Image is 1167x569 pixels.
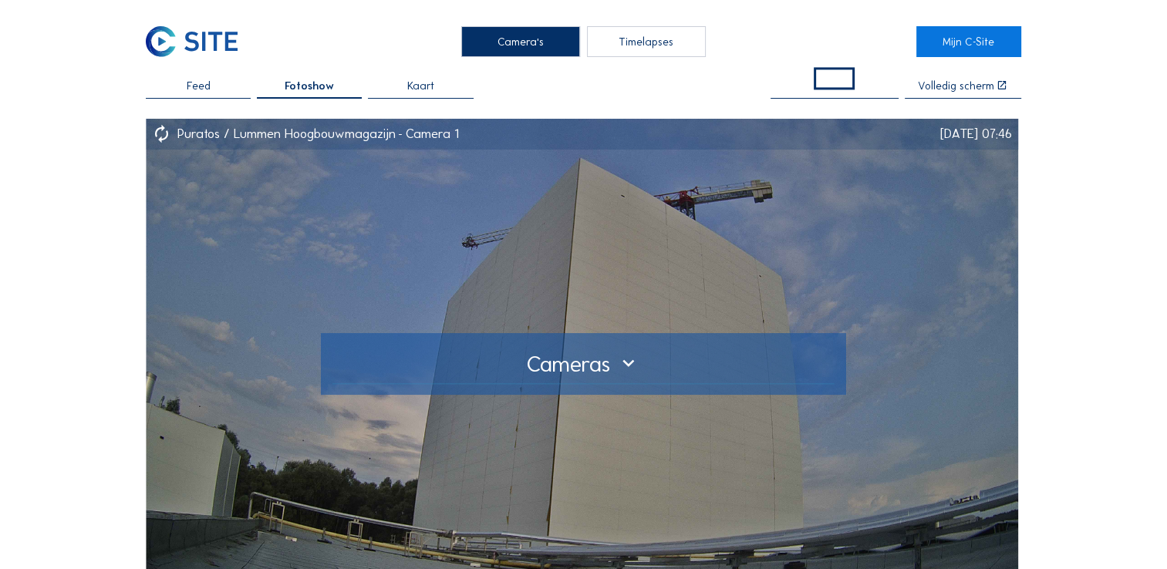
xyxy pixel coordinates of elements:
div: Volledig scherm [918,80,994,91]
div: Camera 1 [406,128,459,141]
div: Timelapses [587,26,706,57]
a: Mijn C-Site [916,26,1021,57]
div: Camera's [461,26,580,57]
span: Kaart [407,80,434,91]
a: C-SITE Logo [146,26,251,57]
span: Feed [187,80,211,91]
div: [DATE] 07:46 [940,128,1012,141]
span: Fotoshow [285,80,334,91]
img: C-SITE Logo [146,26,238,57]
div: Puratos / Lummen Hoogbouwmagazijn [177,128,406,141]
